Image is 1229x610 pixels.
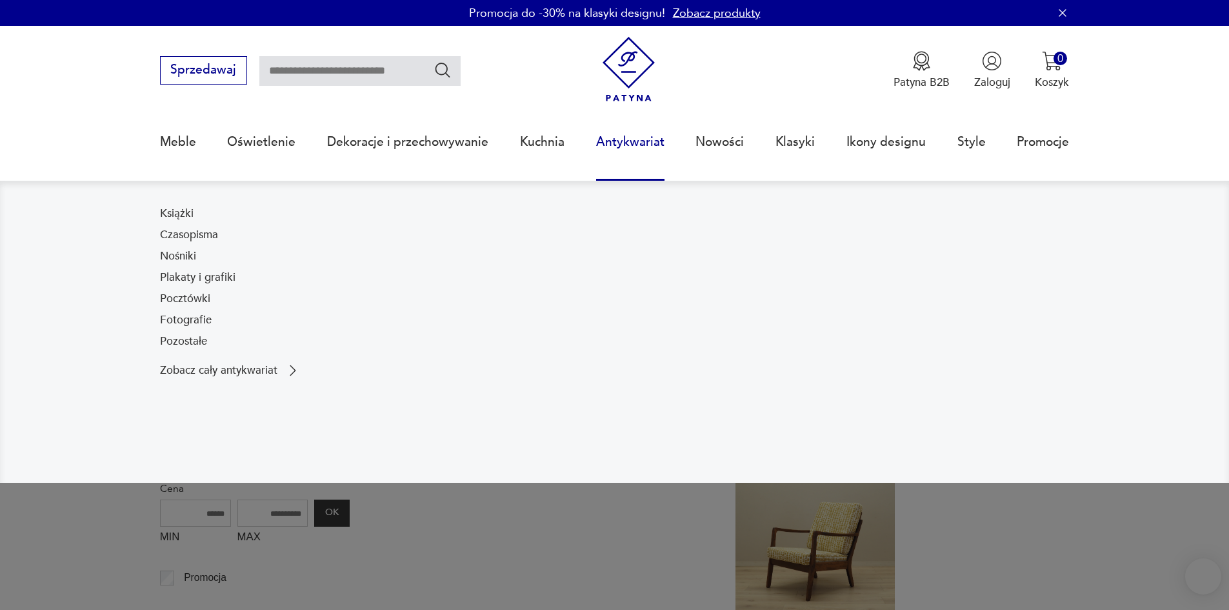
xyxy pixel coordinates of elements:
a: Klasyki [775,112,815,172]
button: Patyna B2B [894,51,950,90]
button: 0Koszyk [1035,51,1069,90]
a: Książki [160,206,194,221]
p: Koszyk [1035,75,1069,90]
a: Nośniki [160,249,196,264]
a: Oświetlenie [227,112,295,172]
iframe: Smartsupp widget button [1185,558,1221,595]
p: Zobacz cały antykwariat [160,365,277,376]
img: Patyna - sklep z meblami i dekoracjami vintage [596,37,661,102]
a: Fotografie [160,312,212,328]
a: Zobacz produkty [673,5,761,21]
button: Sprzedawaj [160,56,247,85]
a: Pocztówki [160,291,210,307]
a: Czasopisma [160,227,218,243]
p: Zaloguj [974,75,1010,90]
div: 0 [1054,52,1067,65]
p: Promocja do -30% na klasyki designu! [469,5,665,21]
a: Dekoracje i przechowywanie [327,112,488,172]
img: Ikona medalu [912,51,932,71]
button: Zaloguj [974,51,1010,90]
a: Promocje [1017,112,1069,172]
a: Antykwariat [596,112,664,172]
a: Ikony designu [846,112,926,172]
a: Style [957,112,986,172]
a: Kuchnia [520,112,565,172]
p: Patyna B2B [894,75,950,90]
img: c8a9187830f37f141118a59c8d49ce82.jpg [623,206,1070,434]
button: Szukaj [434,61,452,79]
a: Ikona medaluPatyna B2B [894,51,950,90]
a: Meble [160,112,196,172]
a: Pozostałe [160,334,207,349]
a: Nowości [695,112,744,172]
img: Ikona koszyka [1042,51,1062,71]
img: Ikonka użytkownika [982,51,1002,71]
a: Sprzedawaj [160,66,247,76]
a: Zobacz cały antykwariat [160,363,301,378]
a: Plakaty i grafiki [160,270,235,285]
